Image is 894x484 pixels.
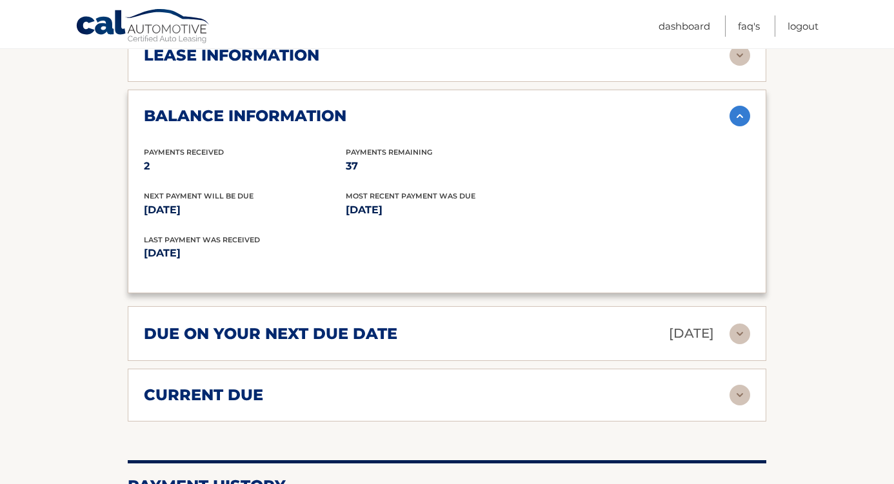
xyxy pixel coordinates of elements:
p: 2 [144,157,346,175]
p: [DATE] [669,322,714,345]
h2: balance information [144,106,346,126]
p: [DATE] [346,201,548,219]
span: Last Payment was received [144,235,260,244]
img: accordion-rest.svg [730,385,750,405]
a: Logout [788,15,819,37]
span: Payments Received [144,148,224,157]
a: FAQ's [738,15,760,37]
img: accordion-active.svg [730,106,750,126]
span: Most Recent Payment Was Due [346,191,475,200]
span: Next Payment will be due [144,191,253,200]
img: accordion-rest.svg [730,324,750,344]
p: 37 [346,157,548,175]
p: [DATE] [144,244,447,262]
h2: current due [144,385,263,405]
p: [DATE] [144,201,346,219]
a: Cal Automotive [75,8,211,46]
span: Payments Remaining [346,148,432,157]
h2: lease information [144,46,319,65]
a: Dashboard [659,15,710,37]
h2: due on your next due date [144,324,397,344]
img: accordion-rest.svg [730,45,750,66]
